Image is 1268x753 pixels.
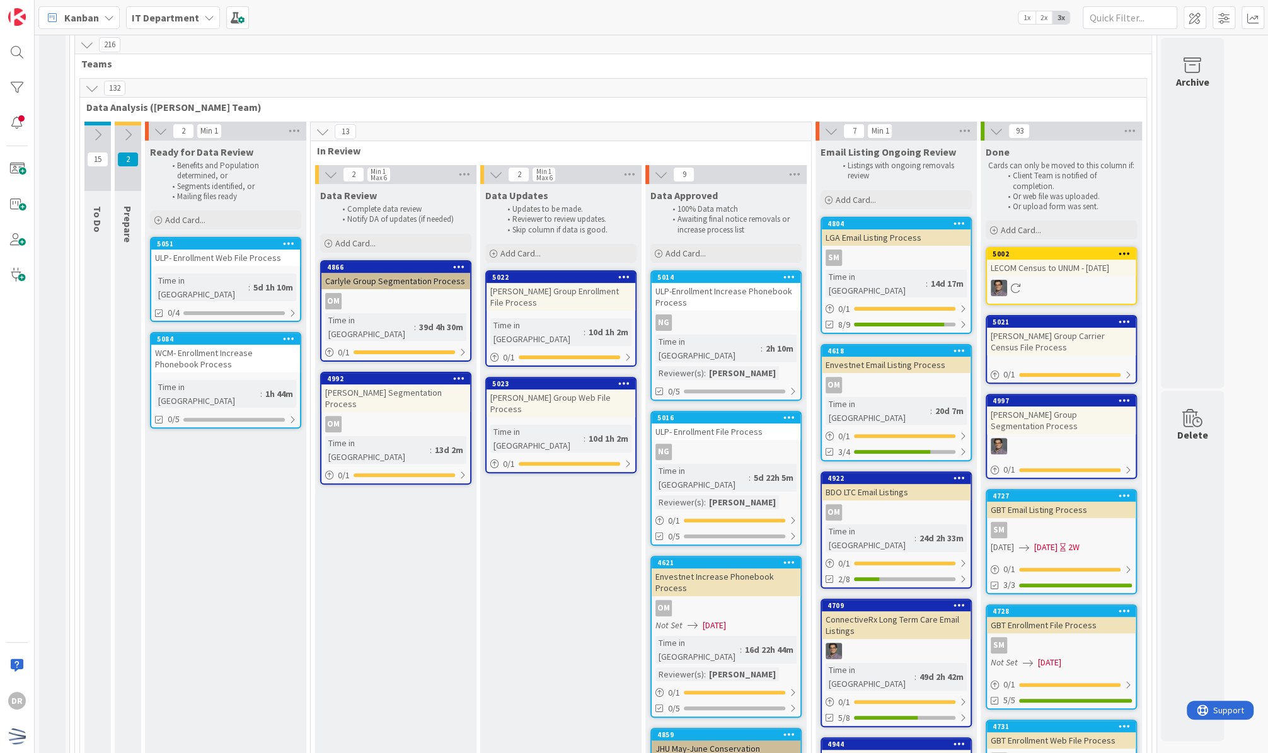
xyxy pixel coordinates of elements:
[987,490,1136,518] div: 4727GBT Email Listing Process
[986,604,1137,710] a: 4728GBT Enrollment File ProcessSMNot Set[DATE]0/15/5
[742,643,797,657] div: 16d 22h 44m
[655,335,761,362] div: Time in [GEOGRAPHIC_DATA]
[320,260,471,362] a: 4866Carlyle Group Segmentation ProcessOMTime in [GEOGRAPHIC_DATA]:39d 4h 30m0/1
[371,168,386,175] div: Min 1
[1003,694,1015,707] span: 5/5
[335,204,470,214] li: Complete data review
[827,601,971,610] div: 4709
[327,263,470,272] div: 4866
[250,280,296,294] div: 5d 1h 10m
[432,443,466,457] div: 13d 2m
[822,229,971,246] div: LGA Email Listing Process
[836,161,970,181] li: Listings with ongoing removals review
[652,412,800,423] div: 5016
[826,397,930,425] div: Time in [GEOGRAPHIC_DATA]
[928,277,967,290] div: 14d 17m
[321,262,470,289] div: 4866Carlyle Group Segmentation Process
[993,396,1136,405] div: 4997
[838,696,850,709] span: 0 / 1
[536,175,552,181] div: Max 6
[822,611,971,639] div: ConnectiveRx Long Term Care Email Listings
[26,2,57,17] span: Support
[988,161,1134,171] p: Cards can only be moved to this column if:
[487,378,635,417] div: 5023[PERSON_NAME] Group Web File Process
[749,471,751,485] span: :
[706,667,779,681] div: [PERSON_NAME]
[321,384,470,412] div: [PERSON_NAME] Segmentation Process
[151,238,300,266] div: 5051ULP- Enrollment Web File Process
[1003,368,1015,381] span: 0 / 1
[987,732,1136,749] div: GBT Enrollment Web File Process
[666,248,706,259] span: Add Card...
[987,617,1136,633] div: GBT Enrollment File Process
[987,248,1136,276] div: 5002LECOM Census to UNUM - [DATE]
[704,667,706,681] span: :
[503,351,515,364] span: 0 / 1
[487,378,635,389] div: 5023
[987,395,1136,434] div: 4997[PERSON_NAME] Group Segmentation Process
[821,471,972,589] a: 4922BDO LTC Email ListingsOMTime in [GEOGRAPHIC_DATA]:24d 2h 33m0/12/8
[761,342,763,355] span: :
[987,637,1136,653] div: SM
[485,377,637,473] a: 5023[PERSON_NAME] Group Web File ProcessTime in [GEOGRAPHIC_DATA]:10d 1h 2m0/1
[317,144,795,157] span: In Review
[652,423,800,440] div: ULP- Enrollment File Process
[826,270,926,297] div: Time in [GEOGRAPHIC_DATA]
[8,692,26,710] div: DR
[165,161,299,181] li: Benefits and Population determined, or
[99,37,120,52] span: 216
[704,366,706,380] span: :
[584,325,585,339] span: :
[8,727,26,745] img: avatar
[1003,678,1015,691] span: 0 / 1
[987,522,1136,538] div: SM
[822,484,971,500] div: BDO LTC Email Listings
[325,416,342,432] div: OM
[165,214,205,226] span: Add Card...
[652,513,800,529] div: 0/1
[343,167,364,182] span: 2
[151,250,300,266] div: ULP- Enrollment Web File Process
[414,320,416,334] span: :
[740,643,742,657] span: :
[987,462,1136,478] div: 0/1
[492,379,635,388] div: 5023
[652,272,800,311] div: 5014ULP-Enrollment Increase Phonebook Process
[986,315,1137,384] a: 5021[PERSON_NAME] Group Carrier Census File Process0/1
[987,677,1136,693] div: 0/1
[871,128,889,134] div: Min 1
[200,128,218,134] div: Min 1
[657,413,800,422] div: 5016
[151,345,300,372] div: WCM- Enrollment Increase Phonebook Process
[321,373,470,412] div: 4992[PERSON_NAME] Segmentation Process
[916,670,967,684] div: 49d 2h 42m
[585,432,631,445] div: 10d 1h 2m
[826,250,842,266] div: SM
[8,8,26,26] img: Visit kanbanzone.com
[986,247,1137,305] a: 5002LECOM Census to UNUM - [DATE]CS
[822,473,971,484] div: 4922
[173,124,194,139] span: 2
[991,280,1007,296] img: CS
[1035,11,1052,24] span: 2x
[822,556,971,572] div: 0/1
[321,373,470,384] div: 4992
[655,636,740,664] div: Time in [GEOGRAPHIC_DATA]
[838,318,850,331] span: 8/9
[987,248,1136,260] div: 5002
[655,366,704,380] div: Reviewer(s)
[914,531,916,545] span: :
[821,344,972,461] a: 4618Envestnet Email Listing ProcessOMTime in [GEOGRAPHIC_DATA]:20d 7m0/13/4
[930,404,932,418] span: :
[991,637,1007,653] div: SM
[157,239,300,248] div: 5051
[666,204,800,214] li: 100% Data match
[500,204,635,214] li: Updates to be made.
[150,237,301,322] a: 5051ULP- Enrollment Web File ProcessTime in [GEOGRAPHIC_DATA]:5d 1h 10m0/4
[652,412,800,440] div: 5016ULP- Enrollment File Process
[986,146,1010,158] span: Done
[987,260,1136,276] div: LECOM Census to UNUM - [DATE]
[987,721,1136,732] div: 4731
[993,722,1136,731] div: 4731
[668,530,680,543] span: 0/5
